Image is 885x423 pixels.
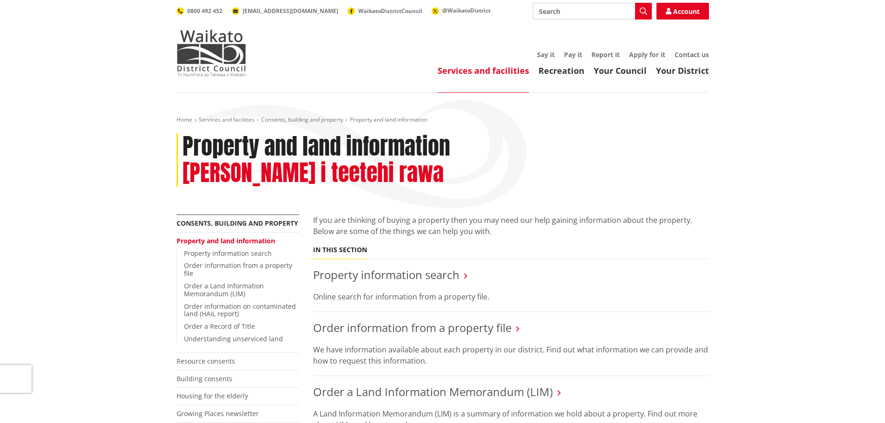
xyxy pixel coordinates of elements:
a: Consents, building and property [177,219,298,228]
img: Waikato District Council - Te Kaunihera aa Takiwaa o Waikato [177,30,246,76]
a: Say it [537,50,555,59]
p: If you are thinking of buying a property then you may need our help gaining information about the... [313,215,709,237]
a: Resource consents [177,357,235,365]
a: Growing Places newsletter [177,409,259,418]
nav: breadcrumb [177,116,709,124]
a: Services and facilities [199,116,255,124]
a: Property and land information [177,236,275,245]
a: Home [177,116,192,124]
a: Services and facilities [438,65,529,76]
a: Order a Record of Title [184,322,255,331]
a: Consents, building and property [261,116,343,124]
a: Order information from a property file [184,261,292,278]
p: Online search for information from a property file. [313,291,709,302]
a: Property information search [184,249,272,258]
a: Order a Land Information Memorandum (LIM) [184,281,264,298]
span: WaikatoDistrictCouncil [358,7,422,15]
span: @WaikatoDistrict [442,7,491,14]
a: WaikatoDistrictCouncil [347,7,422,15]
span: [EMAIL_ADDRESS][DOMAIN_NAME] [243,7,338,15]
a: Apply for it [629,50,665,59]
h1: Property and land information [183,133,450,160]
a: Property information search [313,267,459,282]
h2: [PERSON_NAME] i teetehi rawa [183,160,444,187]
a: [EMAIL_ADDRESS][DOMAIN_NAME] [232,7,338,15]
a: Your District [656,65,709,76]
p: We have information available about each property in our district. Find out what information we c... [313,344,709,366]
span: 0800 492 452 [187,7,223,15]
a: Your Council [594,65,647,76]
input: Search input [533,3,652,20]
a: Building consents [177,374,232,383]
a: Report it [591,50,620,59]
h5: In this section [313,246,367,254]
a: 0800 492 452 [177,7,223,15]
a: @WaikatoDistrict [432,7,491,14]
a: Order information on contaminated land (HAIL report) [184,302,296,319]
a: Account [656,3,709,20]
a: Order information from a property file [313,320,511,335]
a: Housing for the elderly [177,391,248,400]
a: Recreation [538,65,584,76]
span: Property and land information [350,116,427,124]
a: Order a Land Information Memorandum (LIM) [313,384,553,399]
a: Understanding unserviced land [184,334,283,343]
a: Contact us [675,50,709,59]
a: Pay it [564,50,582,59]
